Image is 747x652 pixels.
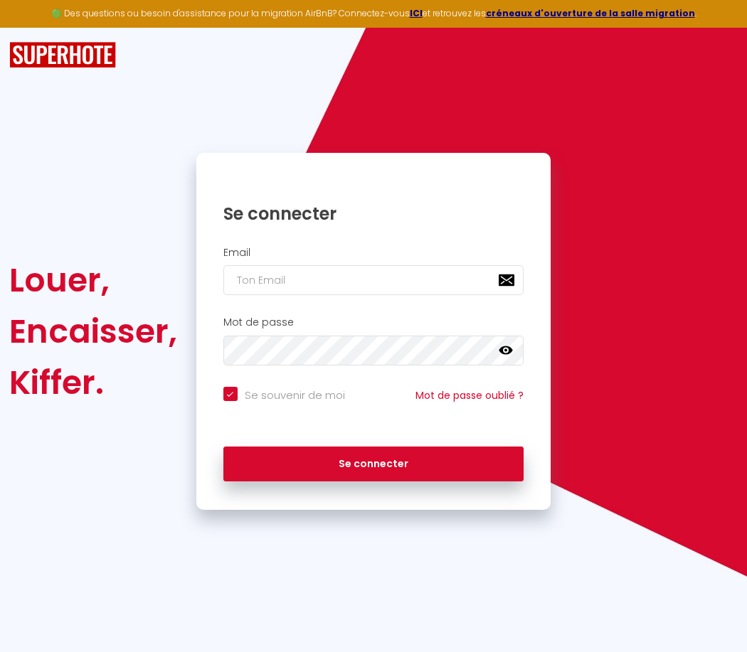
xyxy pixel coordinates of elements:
a: ICI [410,7,423,19]
h2: Mot de passe [223,316,524,328]
div: Encaisser, [9,306,177,357]
input: Ton Email [223,265,524,295]
img: SuperHote logo [9,42,116,68]
h2: Email [223,247,524,259]
h1: Se connecter [223,203,524,225]
a: créneaux d'ouverture de la salle migration [486,7,695,19]
div: Louer, [9,255,177,306]
a: Mot de passe oublié ? [415,388,524,402]
div: Kiffer. [9,357,177,408]
button: Se connecter [223,447,524,482]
